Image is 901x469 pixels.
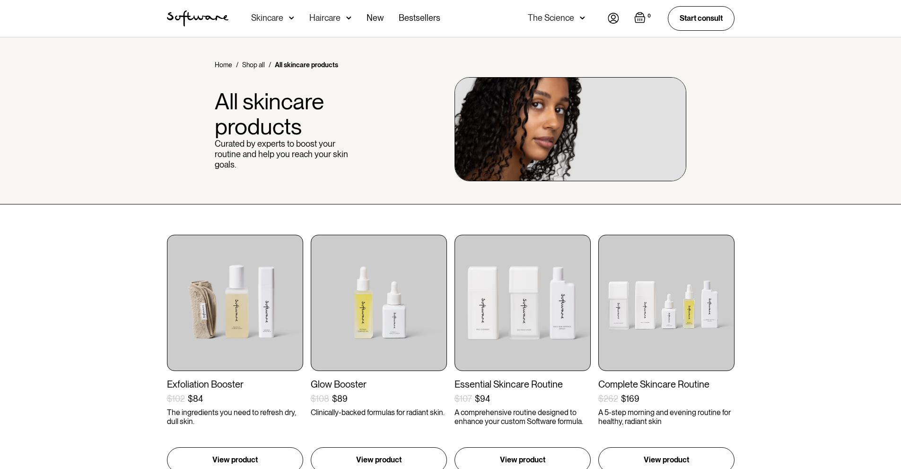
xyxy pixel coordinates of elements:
div: $84 [188,394,203,404]
p: View product [644,454,689,466]
div: All skincare products [275,60,338,70]
p: View product [500,454,545,466]
p: Curated by experts to boost your routine and help you reach your skin goals. [215,139,351,169]
p: The ingredients you need to refresh dry, dull skin. [167,408,303,426]
div: $107 [455,394,472,404]
div: $262 [598,394,618,404]
a: Home [215,60,232,70]
div: $89 [332,394,348,404]
h1: All skincare products [215,89,351,139]
p: Clinically-backed formulas for radiant skin. [311,408,447,417]
div: $169 [621,394,639,404]
div: Skincare [251,13,283,23]
img: arrow down [289,13,294,23]
div: / [236,60,238,70]
img: Software Logo [167,10,228,27]
div: Haircare [309,13,341,23]
p: View product [356,454,402,466]
div: Exfoliation Booster [167,379,303,390]
p: A 5-step morning and evening routine for healthy, radiant skin [598,408,735,426]
div: $94 [475,394,490,404]
a: Open cart [634,12,653,25]
img: arrow down [580,13,585,23]
div: Glow Booster [311,379,447,390]
img: arrow down [346,13,351,23]
p: View product [212,454,258,466]
div: $102 [167,394,185,404]
div: The Science [528,13,574,23]
a: Shop all [242,60,265,70]
p: A comprehensive routine designed to enhance your custom Software formula. [455,408,591,426]
div: Complete Skincare Routine [598,379,735,390]
div: 0 [646,12,653,20]
div: / [269,60,271,70]
div: Essential Skincare Routine [455,379,591,390]
div: $108 [311,394,329,404]
a: Start consult [668,6,735,30]
a: home [167,10,228,27]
